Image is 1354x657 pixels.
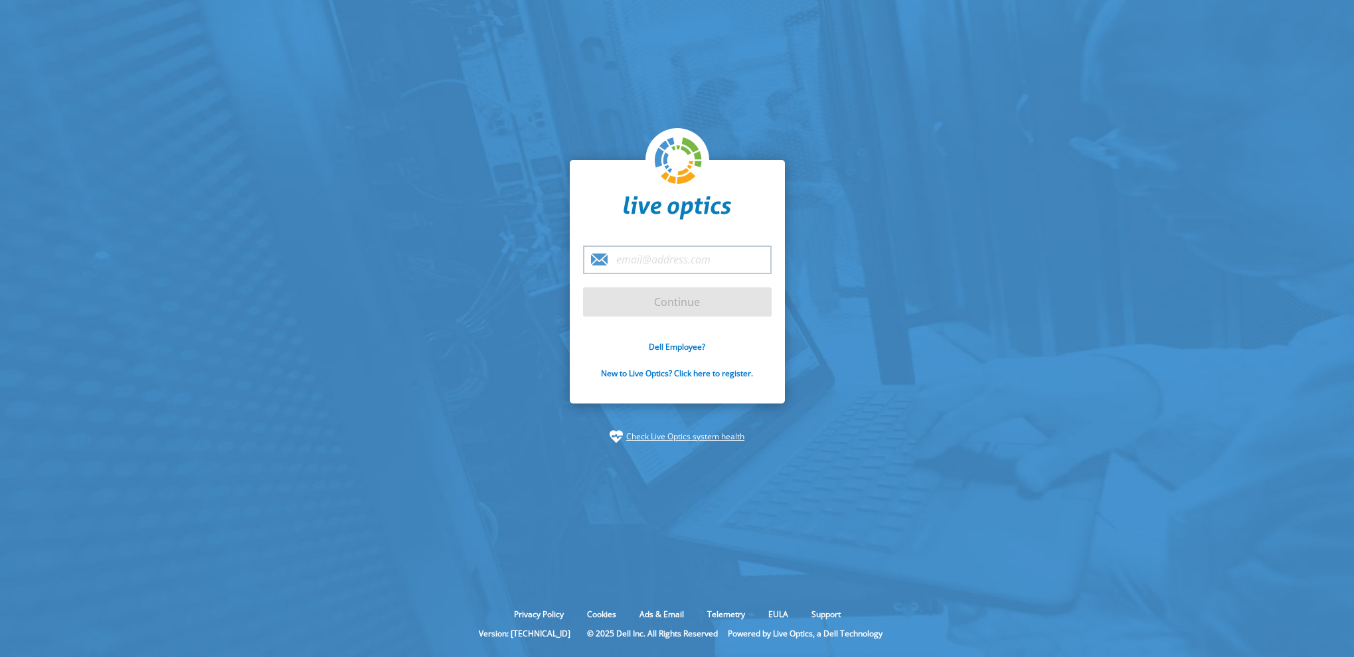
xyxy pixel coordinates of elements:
a: Telemetry [697,609,755,620]
a: Ads & Email [630,609,694,620]
a: New to Live Optics? Click here to register. [601,368,753,379]
a: Privacy Policy [504,609,574,620]
li: Powered by Live Optics, a Dell Technology [728,628,883,639]
img: liveoptics-logo.svg [655,137,703,185]
li: © 2025 Dell Inc. All Rights Reserved [580,628,724,639]
a: Cookies [577,609,626,620]
a: Support [802,609,851,620]
img: status-check-icon.svg [610,430,623,443]
a: EULA [758,609,798,620]
a: Dell Employee? [649,341,705,352]
input: email@address.com [583,246,772,274]
img: liveoptics-word.svg [624,196,731,220]
a: Check Live Optics system health [626,430,744,443]
li: Version: [TECHNICAL_ID] [472,628,577,639]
